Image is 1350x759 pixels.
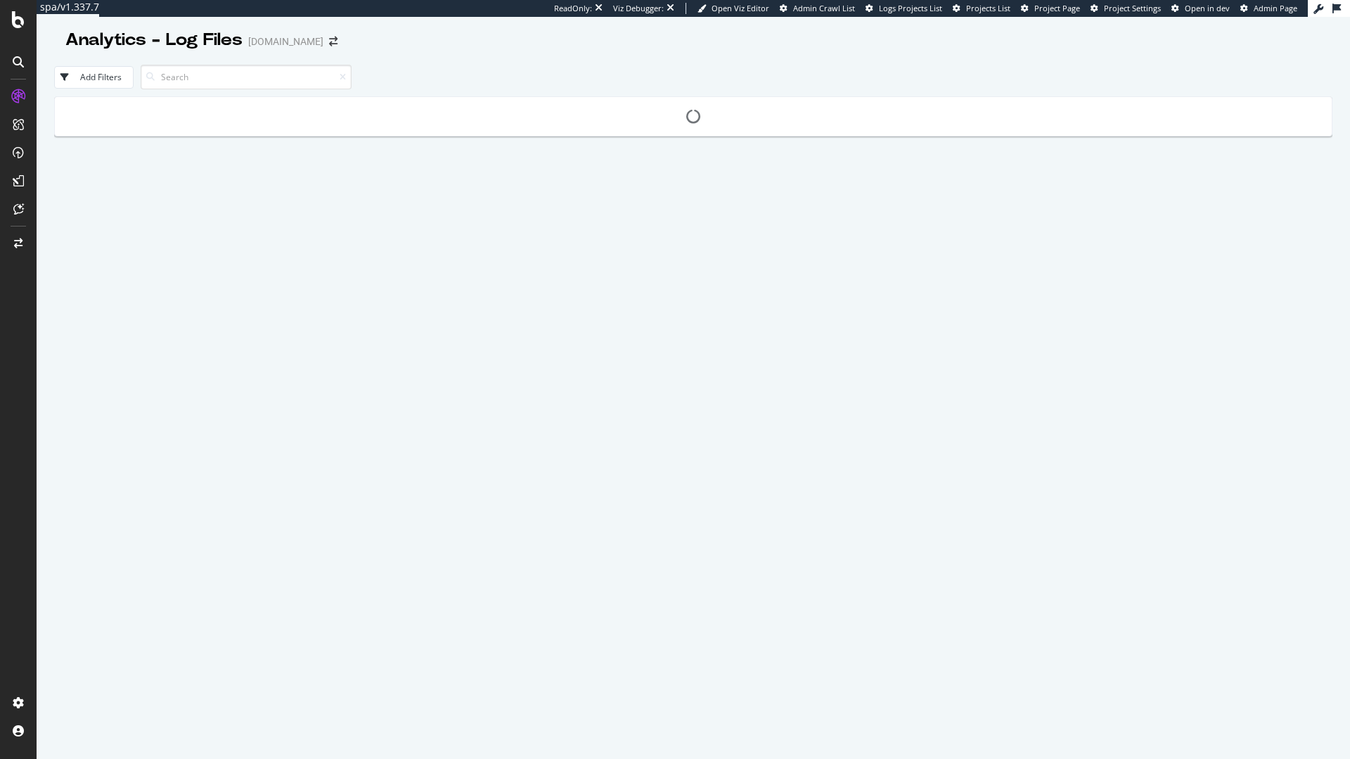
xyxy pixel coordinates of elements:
[1171,3,1230,14] a: Open in dev
[329,37,337,46] div: arrow-right-arrow-left
[1034,3,1080,13] span: Project Page
[866,3,942,14] a: Logs Projects List
[793,3,855,13] span: Admin Crawl List
[712,3,769,13] span: Open Viz Editor
[141,65,352,89] input: Search
[248,34,323,49] div: [DOMAIN_NAME]
[1104,3,1161,13] span: Project Settings
[1185,3,1230,13] span: Open in dev
[1254,3,1297,13] span: Admin Page
[780,3,855,14] a: Admin Crawl List
[697,3,769,14] a: Open Viz Editor
[613,3,664,14] div: Viz Debugger:
[1091,3,1161,14] a: Project Settings
[54,66,134,89] button: Add Filters
[554,3,592,14] div: ReadOnly:
[1021,3,1080,14] a: Project Page
[966,3,1010,13] span: Projects List
[65,28,243,52] div: Analytics - Log Files
[80,71,122,83] div: Add Filters
[1240,3,1297,14] a: Admin Page
[953,3,1010,14] a: Projects List
[879,3,942,13] span: Logs Projects List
